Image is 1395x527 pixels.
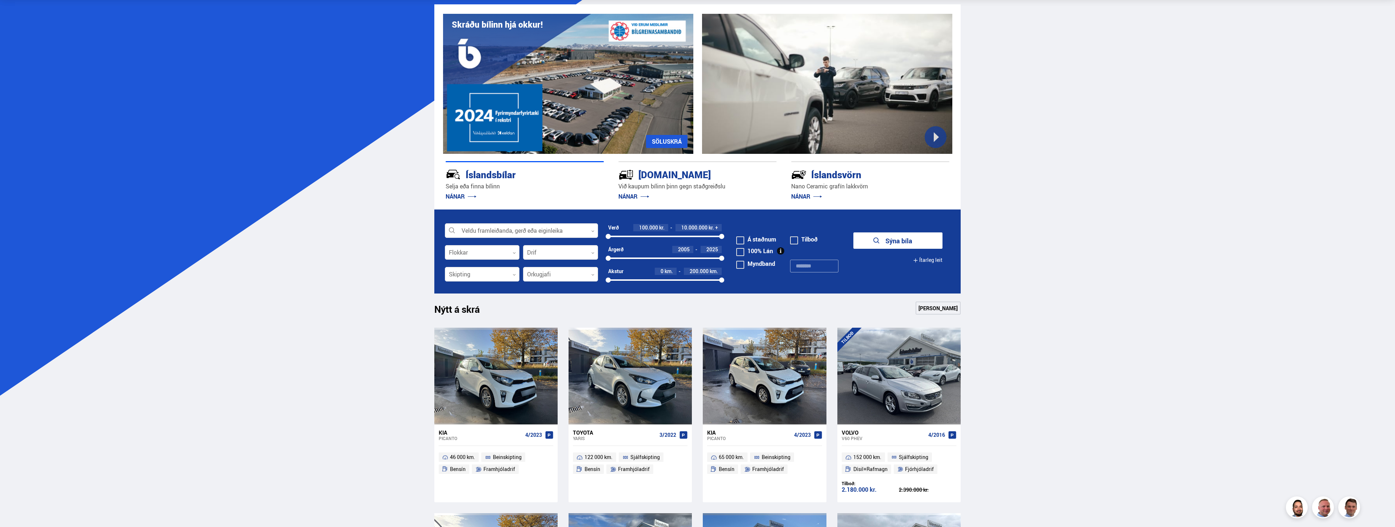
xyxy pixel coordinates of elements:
a: [PERSON_NAME] [916,302,961,315]
div: Picanto [707,436,791,441]
span: Sjálfskipting [899,453,928,462]
span: 4/2016 [928,432,945,438]
label: Tilboð [790,236,818,242]
p: Við kaupum bílinn þinn gegn staðgreiðslu [618,182,777,191]
label: Á staðnum [736,236,776,242]
span: Bensín [719,465,734,474]
label: Myndband [736,261,775,267]
div: Kia [439,429,522,436]
a: NÁNAR [791,192,822,200]
p: Nano Ceramic grafín lakkvörn [791,182,949,191]
span: km. [665,268,673,274]
span: kr. [659,225,665,231]
a: Volvo V60 PHEV 4/2016 152 000 km. Sjálfskipting Dísil+Rafmagn Fjórhjóladrif Tilboð: 2.180.000 kr.... [837,424,961,502]
h1: Skráðu bílinn hjá okkur! [452,20,543,29]
span: 100.000 [639,224,658,231]
span: Framhjóladrif [483,465,515,474]
img: -Svtn6bYgwAsiwNX.svg [791,167,806,182]
img: FbJEzSuNWCJXmdc-.webp [1339,498,1361,519]
p: Selja eða finna bílinn [446,182,604,191]
div: Íslandsvörn [791,168,924,180]
div: V60 PHEV [842,436,925,441]
span: 46 000 km. [450,453,475,462]
span: 122 000 km. [585,453,613,462]
div: Picanto [439,436,522,441]
span: Sjálfskipting [630,453,660,462]
button: Ítarleg leit [913,252,942,268]
span: Framhjóladrif [618,465,650,474]
span: Beinskipting [493,453,522,462]
div: Volvo [842,429,925,436]
span: 10.000.000 [681,224,708,231]
div: 2.390.000 kr. [899,487,956,492]
span: 4/2023 [794,432,811,438]
span: km. [710,268,718,274]
a: Kia Picanto 4/2023 46 000 km. Beinskipting Bensín Framhjóladrif [434,424,558,502]
span: 152 000 km. [853,453,881,462]
div: Toyota [573,429,657,436]
span: 65 000 km. [719,453,744,462]
a: NÁNAR [618,192,649,200]
img: nhp88E3Fdnt1Opn2.png [1287,498,1309,519]
button: Sýna bíla [853,232,942,249]
div: Árgerð [608,247,623,252]
span: 2025 [706,246,718,253]
span: 200.000 [690,268,709,275]
a: SÖLUSKRÁ [646,135,687,148]
img: tr5P-W3DuiFaO7aO.svg [618,167,634,182]
h1: Nýtt á skrá [434,304,493,319]
span: + [715,225,718,231]
div: Verð [608,225,619,231]
span: Beinskipting [762,453,790,462]
span: Framhjóladrif [752,465,784,474]
div: Yaris [573,436,657,441]
a: NÁNAR [446,192,477,200]
span: Bensín [585,465,600,474]
button: Opna LiveChat spjallviðmót [6,3,28,25]
span: 0 [661,268,663,275]
span: Fjórhjóladrif [905,465,934,474]
a: Kia Picanto 4/2023 65 000 km. Beinskipting Bensín Framhjóladrif [703,424,826,502]
img: JRvxyua_JYH6wB4c.svg [446,167,461,182]
img: siFngHWaQ9KaOqBr.png [1313,498,1335,519]
span: kr. [709,225,714,231]
span: 3/2022 [659,432,676,438]
div: Kia [707,429,791,436]
div: Íslandsbílar [446,168,578,180]
label: 100% Lán [736,248,773,254]
div: 2.180.000 kr. [842,487,899,493]
div: Tilboð: [842,481,899,486]
a: Toyota Yaris 3/2022 122 000 km. Sjálfskipting Bensín Framhjóladrif [569,424,692,502]
span: Dísil+Rafmagn [853,465,888,474]
div: [DOMAIN_NAME] [618,168,751,180]
span: Bensín [450,465,466,474]
span: 2005 [678,246,690,253]
img: eKx6w-_Home_640_.png [443,14,693,154]
div: Akstur [608,268,623,274]
span: 4/2023 [525,432,542,438]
